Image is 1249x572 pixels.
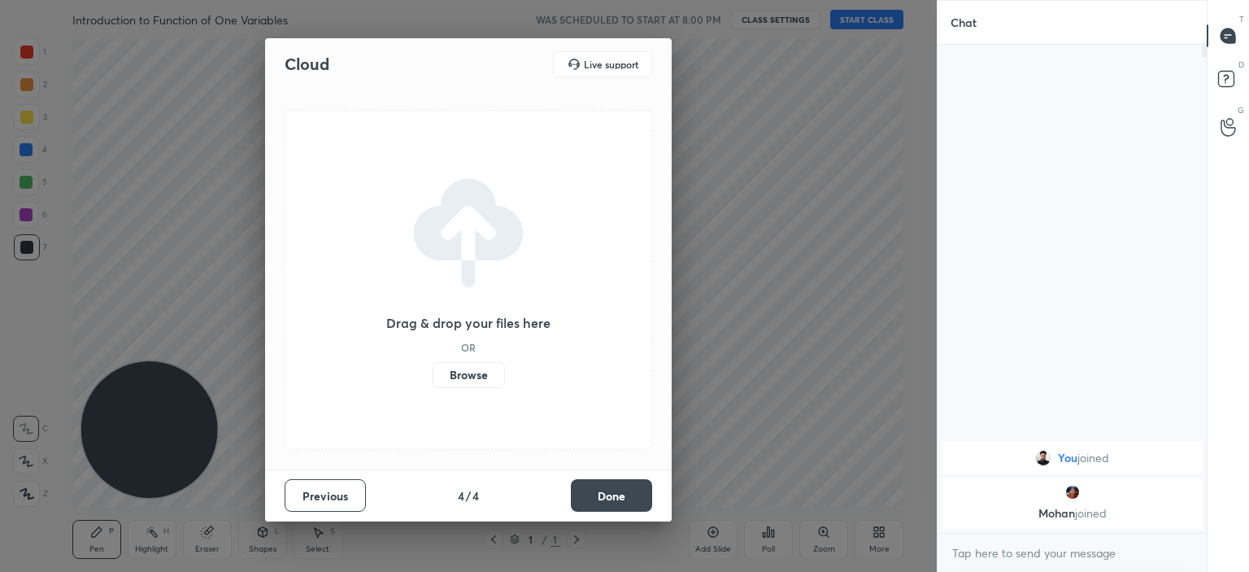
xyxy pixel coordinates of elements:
h2: Cloud [285,54,329,75]
span: You [1058,452,1077,465]
img: 3 [1064,484,1081,500]
p: D [1238,59,1244,71]
h4: / [466,487,471,504]
h5: Live support [584,59,638,69]
span: joined [1077,452,1109,465]
p: T [1239,13,1244,25]
span: joined [1075,505,1107,521]
h5: OR [461,343,476,352]
h4: 4 [458,487,464,504]
div: grid [938,439,1207,533]
img: 53d07d7978e04325acf49187cf6a1afc.jpg [1035,450,1051,466]
p: Chat [938,1,990,44]
h4: 4 [472,487,479,504]
h3: Drag & drop your files here [386,317,551,330]
button: Previous [285,479,366,512]
p: Mohan [951,507,1193,520]
button: Done [571,479,652,512]
p: G [1238,104,1244,116]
